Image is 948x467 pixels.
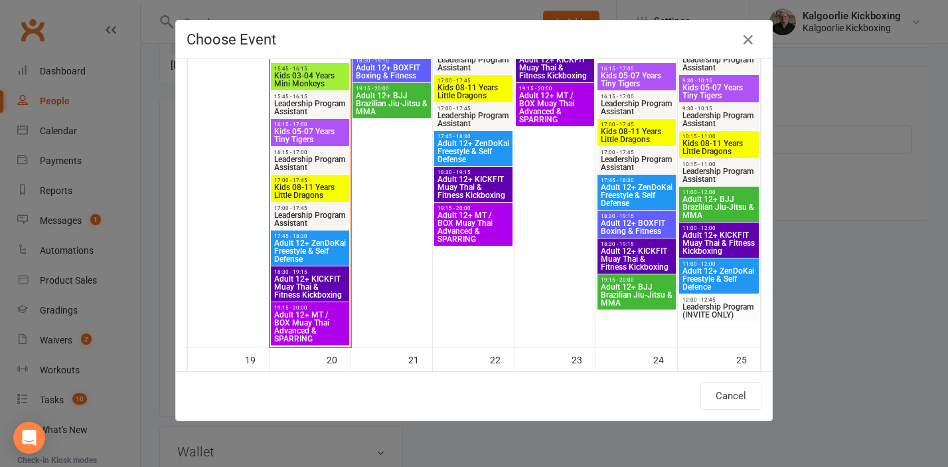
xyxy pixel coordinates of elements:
div: 21 [408,348,432,370]
span: Leadership Program Assistant [274,100,347,116]
span: Kids 03-04 Years Mini Monkeys [274,72,347,88]
span: Leadership Program Assistant [274,155,347,171]
span: Adult 12+ ZenDoKai Freestyle & Self Defence [682,267,756,291]
span: 17:00 - 17:45 [437,78,510,84]
span: 18:30 - 19:15 [600,213,673,219]
span: 15:45 - 16:15 [274,94,347,100]
span: Adult 12+ KICKFIT Muay Thai & Fitness Kickboxing [437,175,510,199]
span: 9:30 - 10:15 [682,78,756,84]
span: 17:00 - 17:45 [274,177,347,183]
span: Adult 12+ MT / BOX Muay Thai Advanced & SPARRING [437,211,510,243]
span: Adult 12+ KICKFIT Muay Thai & Fitness Kickboxing [274,275,347,299]
span: 19:15 - 20:00 [600,277,673,283]
span: Kids 05-07 Years Tiny Tigers [274,128,347,143]
span: Kids 08-11 Years Little Dragons [600,128,673,143]
span: Leadership Program Assistant [437,56,510,72]
span: 19:15 - 20:00 [437,205,510,211]
span: 17:00 - 17:45 [600,122,673,128]
div: 24 [653,348,677,370]
span: Leadership Program Assistant [437,112,510,128]
span: 11:00 - 12:00 [682,261,756,267]
span: Adult 12+ BJJ Brazilian Jiu-Jitsu & MMA [355,92,428,116]
span: Adult 12+ BOXFIT Boxing & Fitness [355,64,428,80]
span: 19:15 - 20:00 [274,305,347,311]
span: 16:15 - 17:00 [600,94,673,100]
span: Adult 12+ BJJ Brazilian Jiu-Jitsu & MMA [600,283,673,307]
span: 18:30 - 19:15 [600,241,673,247]
span: 19:15 - 20:00 [355,86,428,92]
span: Leadership Program Assistant [600,155,673,171]
div: 25 [736,348,760,370]
h4: Choose Event [187,31,761,48]
div: 22 [490,348,514,370]
div: Open Intercom Messenger [13,422,45,454]
span: Kids 05-07 Years Tiny Tigers [600,72,673,88]
div: 19 [245,348,269,370]
span: 17:00 - 17:45 [437,106,510,112]
span: Leadership Program Assistant [682,112,756,128]
span: Adult 12+ BOXFIT Boxing & Fitness [600,219,673,235]
span: Adult 12+ ZenDoKai Freestyle & Self Defense [600,183,673,207]
span: 12:00 - 12:45 [682,297,756,303]
span: Adult 12+ KICKFIT Muay Thai & Fitness Kickboxing [682,231,756,255]
span: 16:15 - 17:00 [600,66,673,72]
span: 10:15 - 11:00 [682,134,756,140]
div: 20 [327,348,351,370]
span: Adult 12+ BJJ Brazilian Jiu-Jitsu & MMA [682,195,756,219]
div: 23 [572,348,595,370]
span: Adult 12+ KICKFIT Muay Thai & Fitness Kickboxing [518,56,592,80]
span: Adult 12+ ZenDoKai Freestyle & Self Defense [437,140,510,163]
span: Adult 12+ MT / BOX Muay Thai Advanced & SPARRING [274,311,347,343]
span: Kids 05-07 Years Tiny Tigers [682,84,756,100]
span: 17:00 - 17:45 [274,205,347,211]
span: 18:30 - 19:15 [355,58,428,64]
span: Leadership Program Assistant [600,100,673,116]
span: Leadership Program (INVITE ONLY) [682,303,756,319]
button: Cancel [700,382,761,410]
button: Close [738,29,759,50]
span: Adult 12+ MT / BOX Muay Thai Advanced & SPARRING [518,92,592,124]
span: 17:00 - 17:45 [600,149,673,155]
span: 15:45 - 16:15 [274,66,347,72]
span: Kids 08-11 Years Little Dragons [437,84,510,100]
span: Leadership Program Assistant [682,167,756,183]
span: 10:15 - 11:00 [682,161,756,167]
span: 19:15 - 20:00 [518,86,592,92]
span: Leadership Program Assistant [682,56,756,72]
span: 17:45 - 18:30 [600,177,673,183]
span: Leadership Program Assistant [274,211,347,227]
span: 17:45 - 18:30 [437,134,510,140]
span: Kids 08-11 Years Little Dragons [682,140,756,155]
span: 17:45 - 18:30 [274,233,347,239]
span: 18:30 - 19:15 [437,169,510,175]
span: 18:30 - 19:15 [274,269,347,275]
span: Kids 08-11 Years Little Dragons [274,183,347,199]
span: Adult 12+ KICKFIT Muay Thai & Fitness Kickboxing [600,247,673,271]
span: 9:30 - 10:15 [682,106,756,112]
span: 16:15 - 17:00 [274,122,347,128]
span: 16:15 - 17:00 [274,149,347,155]
span: Adult 12+ ZenDoKai Freestyle & Self Defense [274,239,347,263]
span: 11:00 - 12:00 [682,189,756,195]
span: 11:00 - 12:00 [682,225,756,231]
